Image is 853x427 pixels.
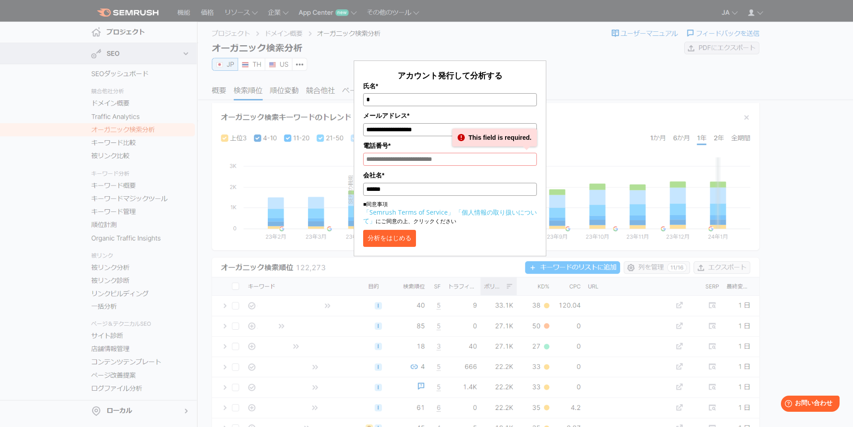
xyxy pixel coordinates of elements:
[363,230,416,247] button: 分析をはじめる
[363,208,454,216] a: 「Semrush Terms of Service」
[773,392,843,417] iframe: Help widget launcher
[452,129,537,147] div: This field is required.
[363,111,537,121] label: メールアドレス*
[363,141,537,151] label: 電話番号*
[398,70,502,81] span: アカウント発行して分析する
[363,200,537,225] p: ■同意事項 にご同意の上、クリックください
[363,208,537,225] a: 「個人情報の取り扱いについて」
